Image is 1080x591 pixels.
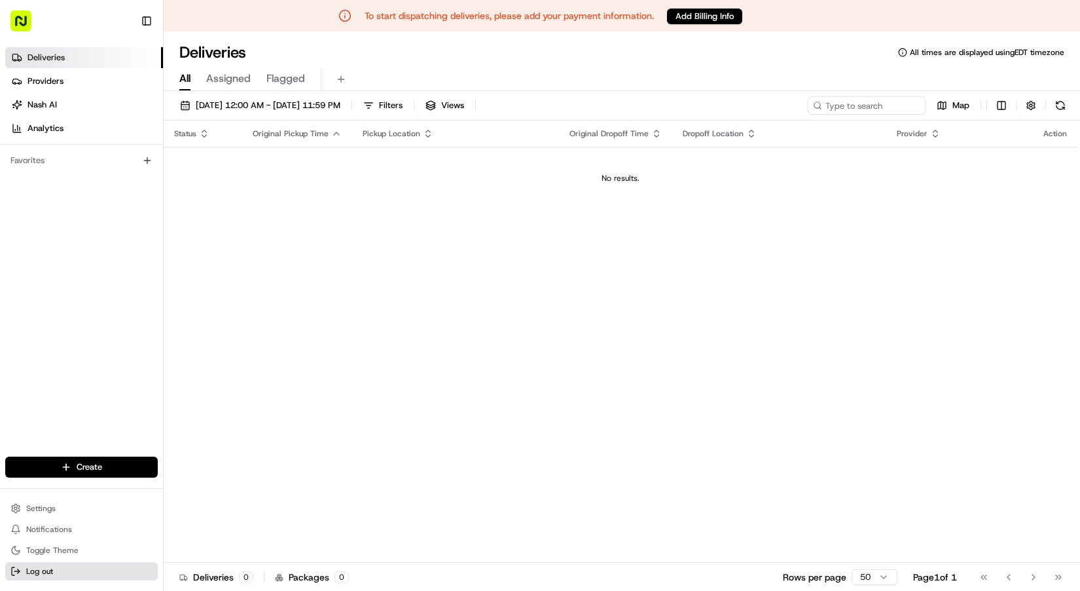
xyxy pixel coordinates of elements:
[196,100,340,111] span: [DATE] 12:00 AM - [DATE] 11:59 PM
[931,96,975,115] button: Map
[1051,96,1070,115] button: Refresh
[441,100,464,111] span: Views
[169,173,1072,183] div: No results.
[569,128,649,139] span: Original Dropoff Time
[27,52,65,64] span: Deliveries
[179,71,190,86] span: All
[808,96,926,115] input: Type to search
[667,9,742,24] button: Add Billing Info
[783,571,846,584] p: Rows per page
[420,96,470,115] button: Views
[26,566,53,577] span: Log out
[379,100,403,111] span: Filters
[365,9,654,22] p: To start dispatching deliveries, please add your payment information.
[363,128,420,139] span: Pickup Location
[26,524,72,535] span: Notifications
[174,96,346,115] button: [DATE] 12:00 AM - [DATE] 11:59 PM
[5,150,158,171] div: Favorites
[27,75,63,87] span: Providers
[952,100,969,111] span: Map
[5,541,158,560] button: Toggle Theme
[897,128,927,139] span: Provider
[179,42,246,63] h1: Deliveries
[253,128,329,139] span: Original Pickup Time
[910,47,1064,58] span: All times are displayed using EDT timezone
[174,128,196,139] span: Status
[5,47,163,68] a: Deliveries
[1043,128,1067,139] div: Action
[5,499,158,518] button: Settings
[913,571,957,584] div: Page 1 of 1
[239,571,253,583] div: 0
[26,503,56,514] span: Settings
[206,71,251,86] span: Assigned
[5,71,163,92] a: Providers
[275,571,349,584] div: Packages
[683,128,744,139] span: Dropoff Location
[5,520,158,539] button: Notifications
[179,571,253,584] div: Deliveries
[5,457,158,478] button: Create
[266,71,305,86] span: Flagged
[77,461,102,473] span: Create
[5,94,163,115] a: Nash AI
[27,99,57,111] span: Nash AI
[5,118,163,139] a: Analytics
[357,96,408,115] button: Filters
[334,571,349,583] div: 0
[5,562,158,581] button: Log out
[26,545,79,556] span: Toggle Theme
[667,8,742,24] a: Add Billing Info
[27,123,63,134] span: Analytics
